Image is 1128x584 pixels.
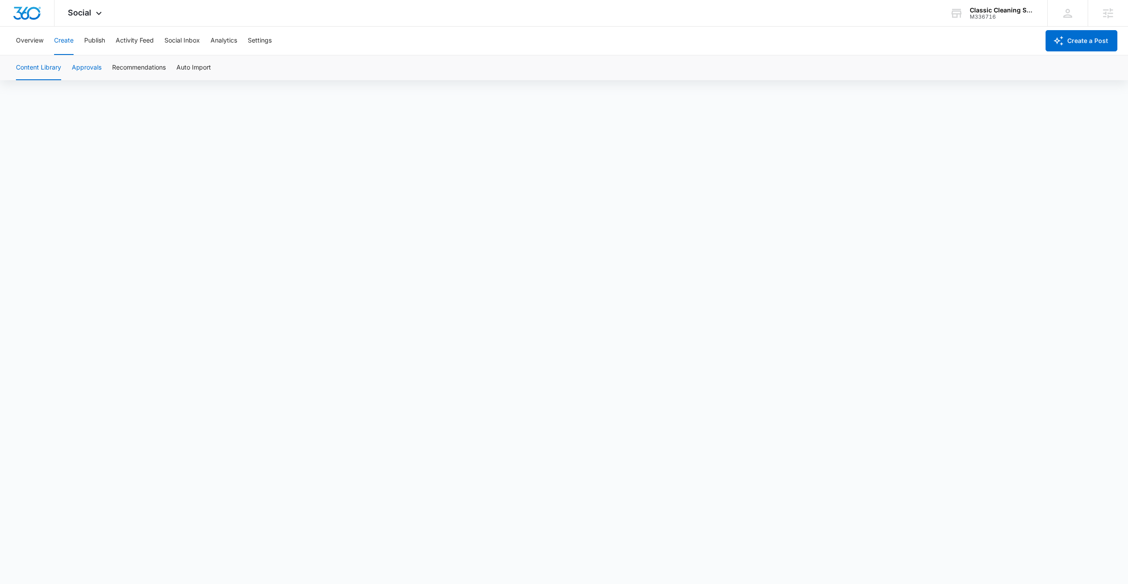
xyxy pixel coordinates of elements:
button: Create a Post [1046,30,1117,51]
span: Social [68,8,91,17]
button: Settings [248,27,272,55]
button: Recommendations [112,55,166,80]
button: Social Inbox [164,27,200,55]
div: account name [970,7,1034,14]
div: account id [970,14,1034,20]
button: Create [54,27,74,55]
button: Publish [84,27,105,55]
button: Auto Import [176,55,211,80]
button: Activity Feed [116,27,154,55]
button: Overview [16,27,43,55]
button: Content Library [16,55,61,80]
button: Approvals [72,55,101,80]
button: Analytics [211,27,237,55]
